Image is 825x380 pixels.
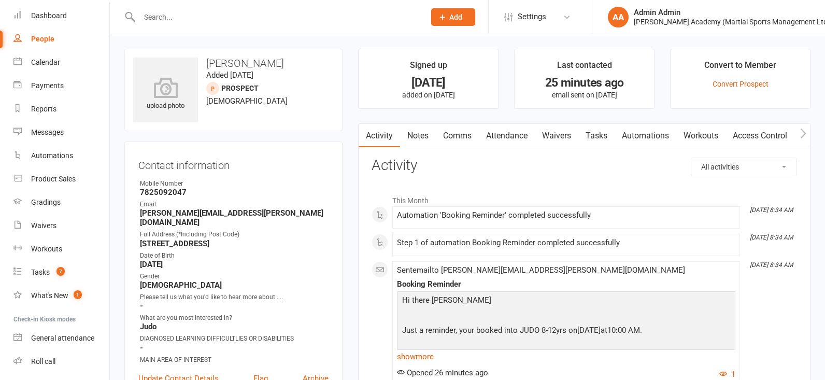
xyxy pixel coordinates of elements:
input: Search... [136,10,418,24]
a: Notes [400,124,436,148]
strong: [STREET_ADDRESS] [140,239,329,248]
span: Sent email to [PERSON_NAME][EMAIL_ADDRESS][PERSON_NAME][DOMAIN_NAME] [397,265,685,275]
div: MAIN AREA OF INTEREST [140,355,329,365]
a: show more [397,349,735,364]
div: What are you most Interested in? [140,313,329,323]
div: Mobile Number [140,179,329,189]
li: This Month [372,190,797,206]
p: added on [DATE] [368,91,489,99]
div: Product Sales [31,175,76,183]
div: upload photo [133,77,198,111]
snap: prospect [221,84,259,92]
a: Messages [13,121,109,144]
div: General attendance [31,334,94,342]
a: Waivers [535,124,578,148]
div: Reports [31,105,56,113]
span: Settings [518,5,546,29]
div: AA [608,7,629,27]
a: Workouts [676,124,726,148]
a: Activity [359,124,400,148]
p: Just a reminder, your booked into JUDO 8-12yrs [DATE] 10:00 AM [400,324,733,339]
div: What's New [31,291,68,300]
h3: Activity [372,158,797,174]
time: Added [DATE] [206,71,253,80]
div: Automation 'Booking Reminder' completed successfully [397,211,735,220]
div: DIAGNOSED LEARNING DIFFICULTLIES OR DISABILITIES [140,334,329,344]
span: . [640,326,642,335]
p: email sent on [DATE] [524,91,645,99]
a: Tasks [578,124,615,148]
strong: 7825092047 [140,188,329,197]
a: General attendance kiosk mode [13,327,109,350]
div: Messages [31,128,64,136]
div: [DATE] [368,77,489,88]
i: [DATE] 8:34 AM [750,234,793,241]
a: Reports [13,97,109,121]
a: Gradings [13,191,109,214]
strong: - [140,343,329,353]
span: Opened 26 minutes ago [397,368,488,377]
div: Tasks [31,268,50,276]
div: Payments [31,81,64,90]
div: 25 minutes ago [524,77,645,88]
button: Add [431,8,475,26]
h3: Contact information [138,156,329,171]
p: Hi there [PERSON_NAME] [400,294,733,309]
a: Attendance [479,124,535,148]
a: Dashboard [13,4,109,27]
a: Roll call [13,350,109,373]
div: Automations [31,151,73,160]
a: Automations [615,124,676,148]
span: Add [449,13,462,21]
a: Access Control [726,124,794,148]
a: What's New1 [13,284,109,307]
span: 7 [56,267,65,276]
div: Workouts [31,245,62,253]
a: Product Sales [13,167,109,191]
a: Convert Prospect [713,80,769,88]
div: Dashboard [31,11,67,20]
div: Waivers [31,221,56,230]
div: Date of Birth [140,251,329,261]
span: on [568,326,577,335]
strong: Judo [140,322,329,331]
a: Tasks 7 [13,261,109,284]
div: Roll call [31,357,55,365]
div: Convert to Member [704,59,776,77]
div: Step 1 of automation Booking Reminder completed successfully [397,238,735,247]
span: 1 [74,290,82,299]
div: Full Address (*Including Post Code) [140,230,329,240]
a: Payments [13,74,109,97]
a: People [13,27,109,51]
strong: [DATE] [140,260,329,269]
div: Last contacted [557,59,612,77]
div: Calendar [31,58,60,66]
a: Automations [13,144,109,167]
a: Waivers [13,214,109,237]
a: Workouts [13,237,109,261]
div: Signed up [410,59,447,77]
span: at [601,326,607,335]
div: Booking Reminder [397,280,735,289]
i: [DATE] 8:34 AM [750,261,793,269]
strong: - [140,301,329,311]
div: People [31,35,54,43]
strong: [DEMOGRAPHIC_DATA] [140,280,329,290]
div: Gradings [31,198,61,206]
a: Comms [436,124,479,148]
i: [DATE] 8:34 AM [750,206,793,214]
span: [DEMOGRAPHIC_DATA] [206,96,288,106]
div: Gender [140,272,329,282]
div: Please tell us what you'd like to hear more about .... [140,292,329,302]
h3: [PERSON_NAME] [133,58,334,69]
div: Email [140,200,329,209]
strong: [PERSON_NAME][EMAIL_ADDRESS][PERSON_NAME][DOMAIN_NAME] [140,208,329,227]
a: Calendar [13,51,109,74]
